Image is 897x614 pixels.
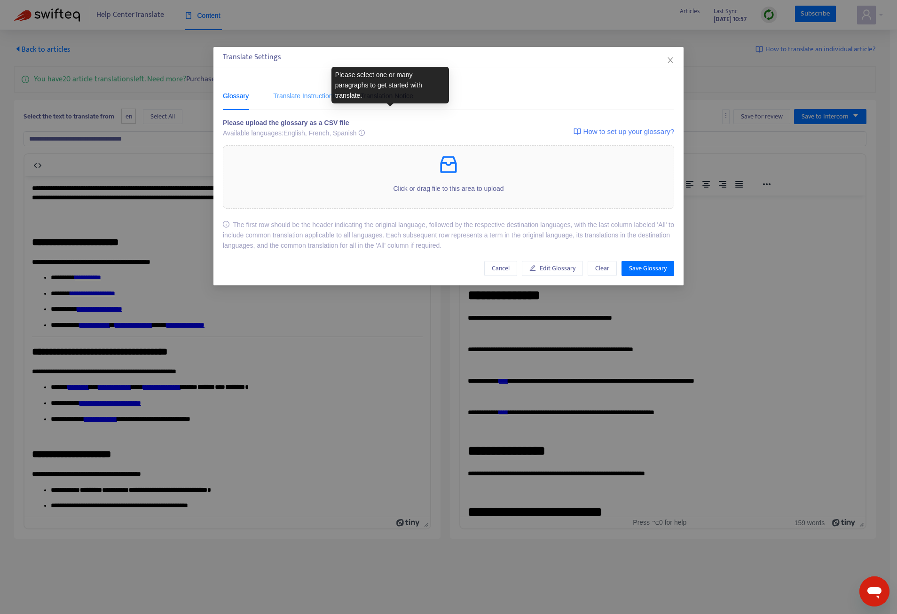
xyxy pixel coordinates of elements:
[595,263,609,274] span: Clear
[574,128,581,135] img: image-link
[8,9,398,609] body: Rich Text Area. Press ALT-0 for help.
[492,263,510,274] span: Cancel
[223,91,249,101] div: Glossary
[574,118,674,145] a: How to set up your glossary?
[223,183,674,194] p: Click or drag file to this area to upload
[484,261,517,276] button: Cancel
[667,56,674,64] span: close
[437,153,460,176] span: inbox
[223,118,365,128] div: Please upload the glossary as a CSV file
[223,146,674,208] span: inboxClick or drag file to this area to upload
[529,265,536,271] span: edit
[223,128,365,138] div: Available languages: English, French, Spanish
[223,221,229,228] span: info-circle
[223,52,674,63] div: Translate Settings
[331,67,449,103] div: Please select one or many paragraphs to get started with translate.
[622,261,674,276] button: Save Glossary
[665,55,676,65] button: Close
[522,261,583,276] button: Edit Glossary
[583,126,674,137] span: How to set up your glossary?
[540,263,575,274] span: Edit Glossary
[859,576,889,606] iframe: Button to launch messaging window
[223,220,674,251] div: The first row should be the header indicating the original language, followed by the respective d...
[588,261,617,276] button: Clear
[273,91,336,101] div: Translate Instructions
[629,263,667,274] span: Save Glossary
